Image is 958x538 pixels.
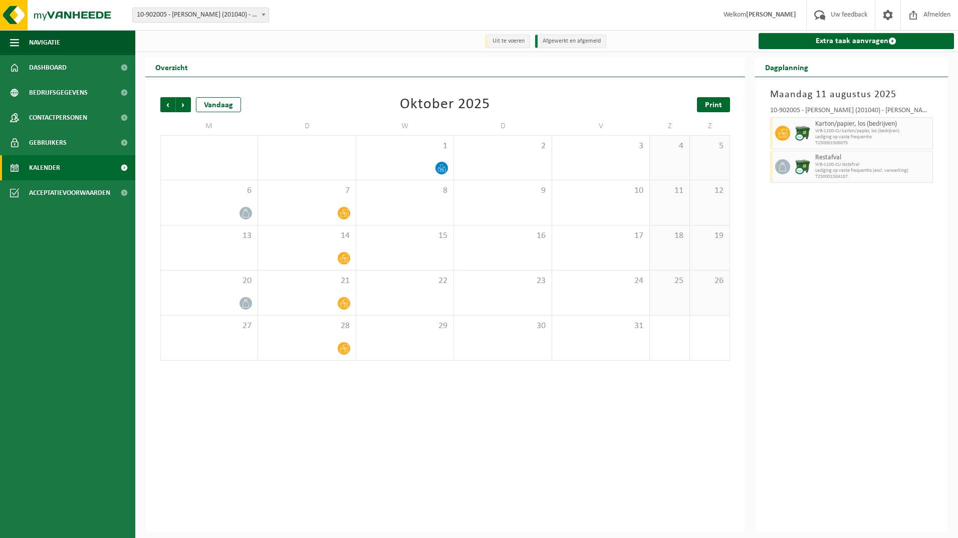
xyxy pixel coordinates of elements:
span: 29 [361,321,448,332]
span: WB-1100-CU karton/papier, los (bedrijven) [815,128,930,134]
span: 21 [263,276,350,287]
img: WB-1100-CU [795,159,810,174]
span: 17 [557,230,644,241]
span: 7 [263,185,350,196]
span: 22 [361,276,448,287]
span: T250001504107 [815,174,930,180]
span: Kalender [29,155,60,180]
span: 26 [695,276,725,287]
span: 19 [695,230,725,241]
span: 5 [695,141,725,152]
span: 16 [459,230,546,241]
span: Bedrijfsgegevens [29,80,88,105]
span: Navigatie [29,30,60,55]
span: 11 [655,185,684,196]
span: 13 [166,230,253,241]
span: 30 [459,321,546,332]
li: Afgewerkt en afgemeld [535,35,606,48]
span: 4 [655,141,684,152]
span: Dashboard [29,55,67,80]
span: 1 [655,321,684,332]
td: D [454,117,552,135]
span: 23 [459,276,546,287]
span: 6 [166,185,253,196]
li: Uit te voeren [485,35,530,48]
span: 18 [655,230,684,241]
span: T250001506075 [815,140,930,146]
span: 27 [166,321,253,332]
span: Restafval [815,154,930,162]
span: 28 [263,321,350,332]
span: 15 [361,230,448,241]
span: WB-1100-CU restafval [815,162,930,168]
span: Lediging op vaste frequentie [815,134,930,140]
h2: Overzicht [145,57,198,77]
span: 3 [557,141,644,152]
span: 2 [695,321,725,332]
span: 30 [263,141,350,152]
strong: [PERSON_NAME] [746,11,796,19]
span: 25 [655,276,684,287]
span: 29 [166,141,253,152]
span: 14 [263,230,350,241]
span: Print [705,101,722,109]
div: Vandaag [196,97,241,112]
td: W [356,117,454,135]
span: Gebruikers [29,130,67,155]
span: 20 [166,276,253,287]
td: D [258,117,356,135]
td: Z [690,117,730,135]
span: 10-902005 - AVA RONSE (201040) - RONSE [132,8,269,23]
span: 31 [557,321,644,332]
img: WB-1100-CU [795,126,810,141]
span: 12 [695,185,725,196]
span: 2 [459,141,546,152]
td: M [160,117,258,135]
span: 8 [361,185,448,196]
a: Print [697,97,730,112]
td: Z [650,117,690,135]
div: Oktober 2025 [400,97,490,112]
span: 10-902005 - AVA RONSE (201040) - RONSE [133,8,269,22]
td: V [552,117,650,135]
span: Karton/papier, los (bedrijven) [815,120,930,128]
a: Extra taak aanvragen [759,33,954,49]
span: 24 [557,276,644,287]
span: Acceptatievoorwaarden [29,180,110,205]
span: Volgende [176,97,191,112]
span: 1 [361,141,448,152]
span: Contactpersonen [29,105,87,130]
span: Lediging op vaste frequentie (excl. verwerking) [815,168,930,174]
h3: Maandag 11 augustus 2025 [770,87,933,102]
div: 10-902005 - [PERSON_NAME] (201040) - [PERSON_NAME] [770,107,933,117]
h2: Dagplanning [755,57,818,77]
span: Vorige [160,97,175,112]
span: 9 [459,185,546,196]
span: 10 [557,185,644,196]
